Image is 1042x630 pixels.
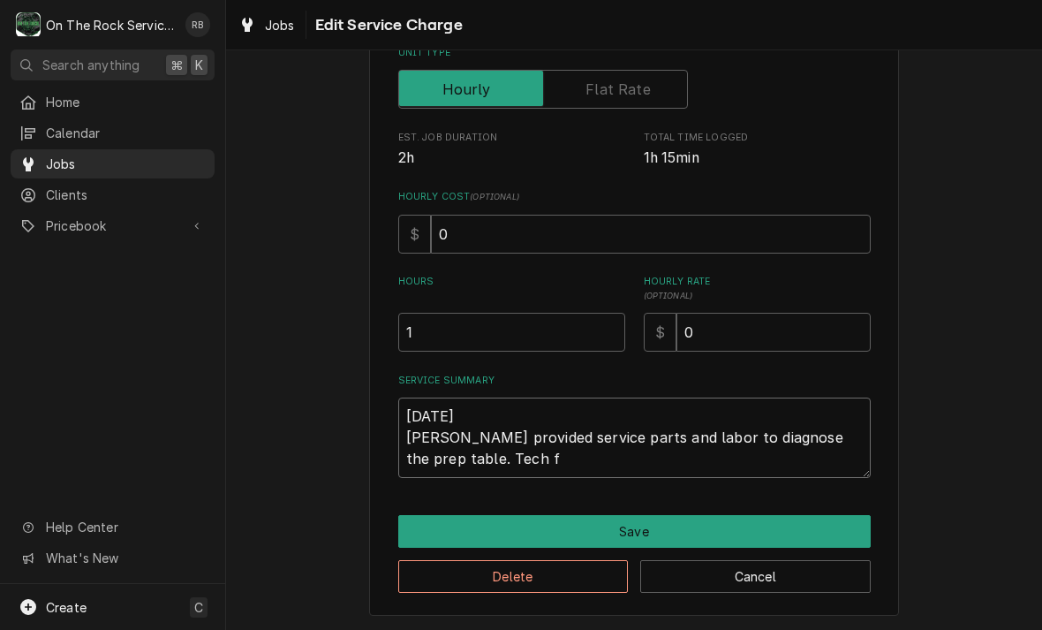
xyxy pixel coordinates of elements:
span: 2h [398,149,414,166]
span: 1h 15min [644,149,699,166]
div: $ [398,215,431,254]
div: Button Group Row [398,515,871,548]
label: Service Summary [398,374,871,388]
div: O [16,12,41,37]
span: Home [46,93,206,111]
span: What's New [46,549,204,567]
span: Edit Service Charge [310,13,463,37]
div: Est. Job Duration [398,131,625,169]
button: Search anything⌘K [11,49,215,80]
a: Calendar [11,118,215,148]
div: Total Time Logged [644,131,871,169]
span: ⌘ [170,56,183,74]
span: Search anything [42,56,140,74]
label: Hourly Rate [644,275,871,303]
span: Calendar [46,124,206,142]
span: Total Time Logged [644,148,871,169]
span: Jobs [46,155,206,173]
span: Jobs [265,16,295,34]
div: Unit Type [398,46,871,109]
button: Save [398,515,871,548]
span: Create [46,600,87,615]
div: On The Rock Services's Avatar [16,12,41,37]
div: Hourly Cost [398,190,871,253]
span: C [194,598,203,617]
div: Button Group [398,515,871,593]
label: Hours [398,275,625,303]
button: Delete [398,560,629,593]
a: Go to Pricebook [11,211,215,240]
span: Help Center [46,518,204,536]
span: Clients [46,186,206,204]
textarea: [DATE] [PERSON_NAME] provided service parts and labor to diagnose the prep table. Tech f [398,398,871,478]
div: RB [185,12,210,37]
span: ( optional ) [470,192,519,201]
span: Est. Job Duration [398,148,625,169]
a: Go to Help Center [11,512,215,542]
span: Pricebook [46,216,179,235]
a: Clients [11,180,215,209]
span: Est. Job Duration [398,131,625,145]
div: [object Object] [398,275,625,352]
a: Go to What's New [11,543,215,573]
div: [object Object] [644,275,871,352]
a: Home [11,87,215,117]
div: On The Rock Services [46,16,176,34]
label: Unit Type [398,46,871,60]
span: Total Time Logged [644,131,871,145]
label: Hourly Cost [398,190,871,204]
div: Button Group Row [398,548,871,593]
span: K [195,56,203,74]
div: $ [644,313,676,352]
div: Service Summary [398,374,871,478]
a: Jobs [231,11,302,40]
span: ( optional ) [644,291,693,300]
a: Jobs [11,149,215,178]
button: Cancel [640,560,871,593]
div: Ray Beals's Avatar [185,12,210,37]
